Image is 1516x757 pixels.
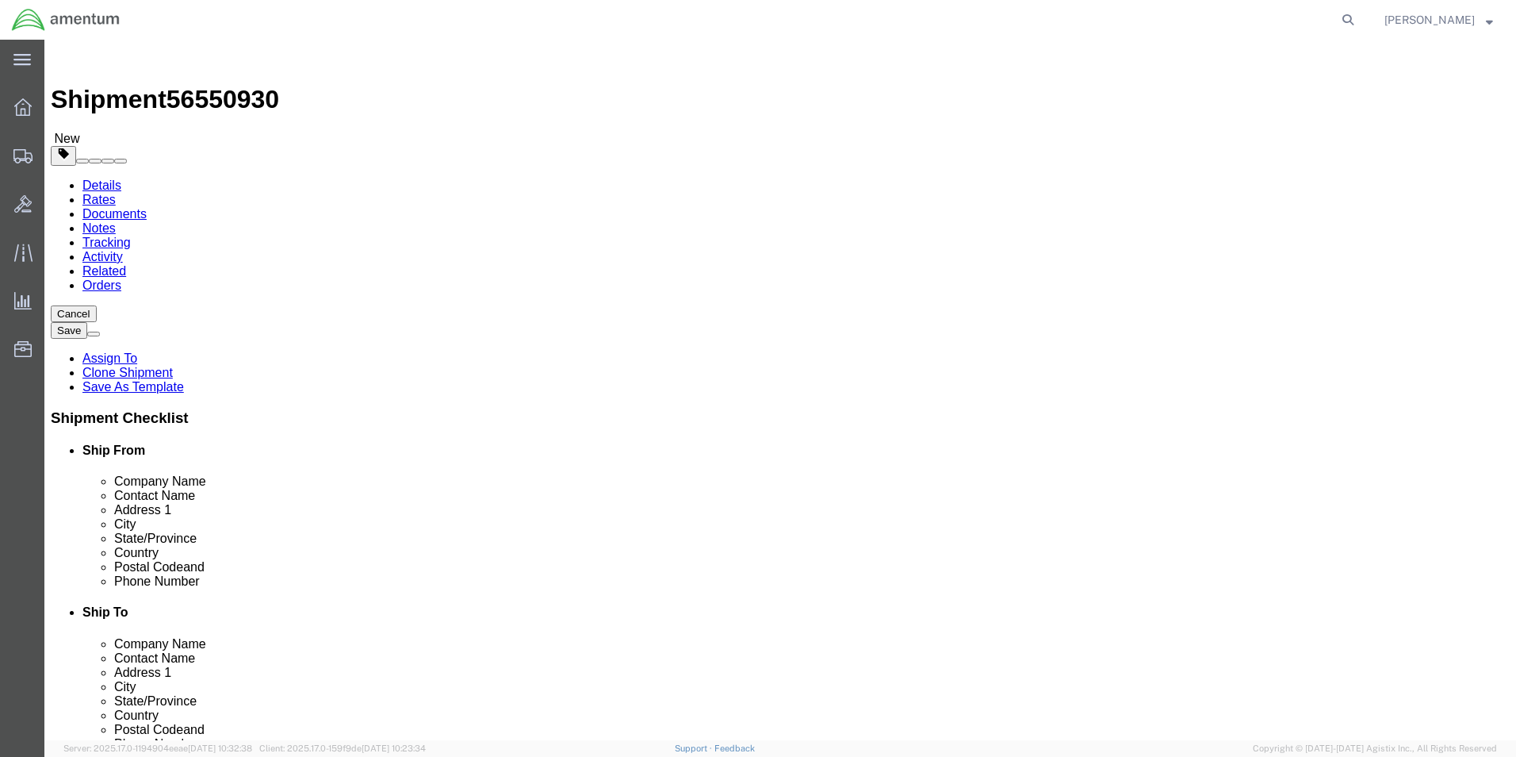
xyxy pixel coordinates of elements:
img: logo [11,8,121,32]
span: [DATE] 10:23:34 [362,744,426,753]
a: Feedback [714,744,755,753]
span: Server: 2025.17.0-1194904eeae [63,744,252,753]
button: [PERSON_NAME] [1384,10,1494,29]
a: Support [675,744,714,753]
span: Copyright © [DATE]-[DATE] Agistix Inc., All Rights Reserved [1253,742,1497,755]
span: [DATE] 10:32:38 [188,744,252,753]
iframe: FS Legacy Container [44,40,1516,740]
span: Juan Trevino [1384,11,1475,29]
span: Client: 2025.17.0-159f9de [259,744,426,753]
